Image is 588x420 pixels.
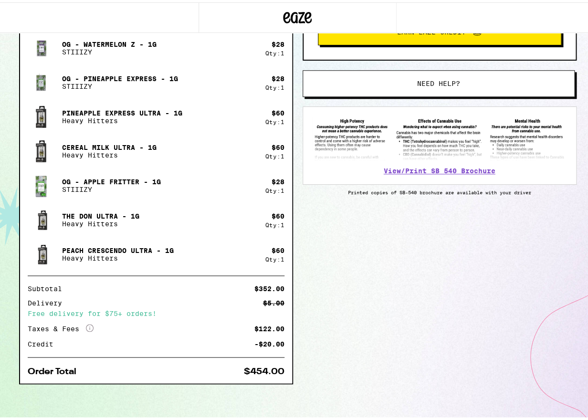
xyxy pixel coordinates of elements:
p: Pineapple Express Ultra - 1g [62,107,182,115]
div: $5.00 [263,297,284,304]
div: $ 60 [272,244,284,252]
div: $ 60 [272,141,284,149]
div: Qty: 1 [265,220,284,226]
div: Taxes & Fees [28,322,94,330]
img: Heavy Hitters - Cereal Milk Ultra - 1g [28,136,54,162]
img: STIIIZY - OG - Apple Fritter - 1g [28,170,54,197]
div: Free delivery for $75+ orders! [28,307,284,314]
div: $ 60 [272,107,284,115]
img: SB 540 Brochure preview [313,114,567,158]
div: Qty: 1 [265,116,284,123]
div: $454.00 [244,365,284,373]
img: Heavy Hitters - The Don Ultra - 1g [28,204,54,231]
div: Qty: 1 [265,48,284,54]
p: STIIIZY [62,46,157,53]
div: Qty: 1 [265,254,284,260]
p: Heavy Hitters [62,115,182,122]
p: Heavy Hitters [62,252,174,260]
p: STIIIZY [62,80,178,88]
button: Need help? [303,68,575,94]
p: Heavy Hitters [62,218,139,225]
div: Qty: 1 [265,151,284,157]
a: View/Print SB 540 Brochure [384,165,495,172]
img: Heavy Hitters - Pineapple Express Ultra - 1g [28,101,54,128]
p: Cereal Milk Ultra - 1g [62,141,157,149]
p: OG - Pineapple Express - 1g [62,73,178,80]
div: $ 28 [272,176,284,183]
div: Subtotal [28,283,69,290]
p: The Don Ultra - 1g [62,210,139,218]
div: Order Total [28,365,83,373]
p: Printed copies of SB-540 brochure are available with your driver [303,187,577,193]
p: OG - Watermelon Z - 1g [62,38,157,46]
img: Heavy Hitters - Peach Crescendo Ultra - 1g [28,239,54,265]
div: $122.00 [254,323,284,329]
div: Qty: 1 [265,82,284,88]
p: STIIIZY [62,183,161,191]
p: OG - Apple Fritter - 1g [62,176,161,183]
div: Delivery [28,297,69,304]
img: STIIIZY - OG - Pineapple Express - 1g [28,67,54,94]
div: $ 28 [272,73,284,80]
div: -$20.00 [254,338,284,345]
span: Earn Eaze Credit [397,26,466,33]
span: Need help? [417,78,460,84]
div: $ 60 [272,210,284,218]
div: $ 28 [272,38,284,46]
div: $352.00 [254,283,284,290]
div: Credit [28,338,60,345]
img: STIIIZY - OG - Watermelon Z - 1g [28,32,54,59]
p: Peach Crescendo Ultra - 1g [62,244,174,252]
p: Heavy Hitters [62,149,157,157]
div: Qty: 1 [265,185,284,191]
